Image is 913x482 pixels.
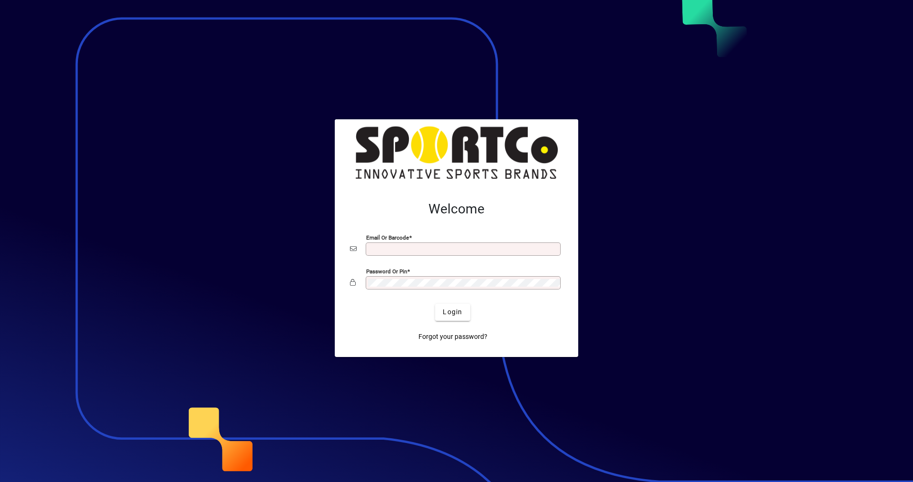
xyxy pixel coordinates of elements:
button: Login [435,304,470,321]
h2: Welcome [350,201,563,217]
mat-label: Email or Barcode [366,234,409,241]
span: Login [443,307,462,317]
span: Forgot your password? [418,332,487,342]
a: Forgot your password? [415,328,491,346]
mat-label: Password or Pin [366,268,407,274]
